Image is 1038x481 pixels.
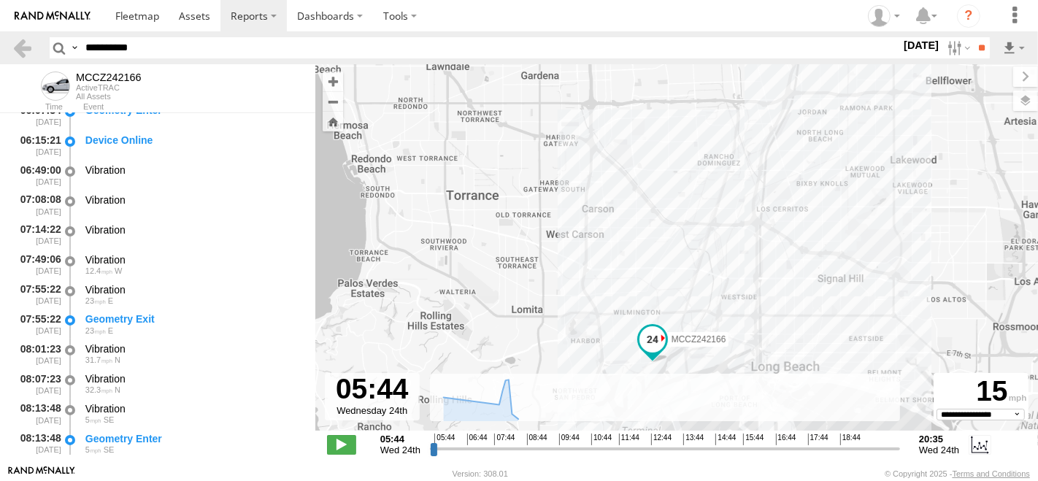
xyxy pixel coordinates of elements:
[115,266,122,275] span: Heading: 287
[327,435,356,454] label: Play/Stop
[559,434,580,445] span: 09:44
[434,434,455,445] span: 05:44
[115,355,120,364] span: Heading: 22
[85,266,112,275] span: 12.4
[840,434,861,445] span: 18:44
[85,355,112,364] span: 31.7
[467,434,488,445] span: 06:44
[323,72,343,91] button: Zoom in
[108,296,113,305] span: Heading: 87
[85,432,301,445] div: Geometry Enter
[108,326,113,335] span: Heading: 87
[12,37,33,58] a: Back to previous Page
[743,434,764,445] span: 15:44
[12,370,63,397] div: 08:07:23 [DATE]
[12,400,63,427] div: 08:13:48 [DATE]
[85,326,106,335] span: 23
[85,342,301,355] div: Vibration
[12,104,63,111] div: Time
[380,434,420,445] strong: 05:44
[85,134,301,147] div: Device Online
[12,251,63,278] div: 07:49:06 [DATE]
[85,283,301,296] div: Vibration
[672,334,726,344] span: MCCZ242166
[919,434,959,445] strong: 20:35
[85,415,101,424] span: 5
[12,311,63,338] div: 07:55:22 [DATE]
[683,434,704,445] span: 13:44
[69,37,80,58] label: Search Query
[715,434,736,445] span: 14:44
[85,402,301,415] div: Vibration
[76,92,142,101] div: All Assets
[863,5,905,27] div: Zulema McIntosch
[323,112,343,131] button: Zoom Home
[85,193,301,207] div: Vibration
[808,434,829,445] span: 17:44
[651,434,672,445] span: 12:44
[12,191,63,218] div: 07:08:08 [DATE]
[85,223,301,236] div: Vibration
[776,434,796,445] span: 16:44
[85,385,112,394] span: 32.3
[957,4,980,28] i: ?
[12,221,63,248] div: 07:14:22 [DATE]
[619,434,639,445] span: 11:44
[12,281,63,308] div: 07:55:22 [DATE]
[85,312,301,326] div: Geometry Exit
[85,253,301,266] div: Vibration
[885,469,1030,478] div: © Copyright 2025 -
[83,104,315,111] div: Event
[12,102,63,129] div: 06:07:34 [DATE]
[12,131,63,158] div: 06:15:21 [DATE]
[380,445,420,455] span: Wed 24th Sep 2025
[323,91,343,112] button: Zoom out
[115,385,120,394] span: Heading: 17
[104,415,115,424] span: Heading: 120
[953,469,1030,478] a: Terms and Conditions
[942,37,973,58] label: Search Filter Options
[591,434,612,445] span: 10:44
[85,372,301,385] div: Vibration
[76,83,142,92] div: ActiveTRAC
[76,72,142,83] div: MCCZ242166 - View Asset History
[453,469,508,478] div: Version: 308.01
[85,163,301,177] div: Vibration
[85,445,101,454] span: 5
[8,466,75,481] a: Visit our Website
[12,161,63,188] div: 06:49:00 [DATE]
[936,375,1026,409] div: 15
[527,434,547,445] span: 08:44
[15,11,91,21] img: rand-logo.svg
[1002,37,1026,58] label: Export results as...
[85,296,106,305] span: 23
[104,445,115,454] span: Heading: 120
[901,37,942,53] label: [DATE]
[494,434,515,445] span: 07:44
[12,340,63,367] div: 08:01:23 [DATE]
[919,445,959,455] span: Wed 24th Sep 2025
[12,430,63,457] div: 08:13:48 [DATE]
